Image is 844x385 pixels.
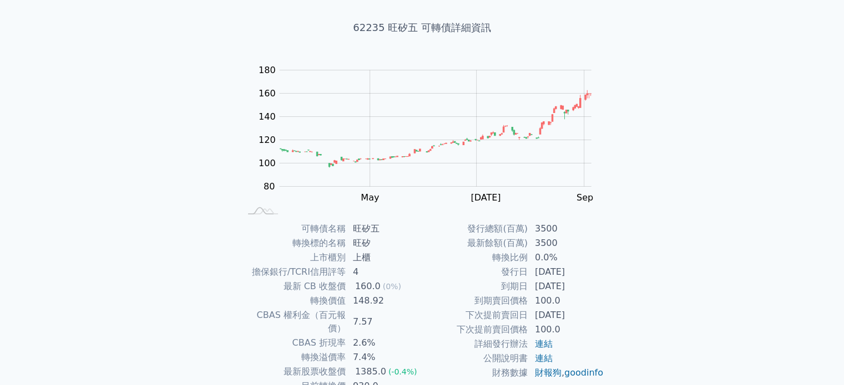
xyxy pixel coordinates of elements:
td: 100.0 [528,322,604,337]
td: 擔保銀行/TCRI信用評等 [240,265,346,279]
td: 旺矽五 [346,222,422,236]
tspan: Sep [577,192,593,203]
tspan: 140 [259,111,276,122]
tspan: 80 [264,181,275,192]
td: [DATE] [528,308,604,322]
h1: 62235 旺矽五 可轉債詳細資訊 [227,20,618,35]
td: 上市櫃別 [240,250,346,265]
g: Chart [252,65,608,225]
td: 轉換比例 [422,250,528,265]
td: , [528,366,604,380]
tspan: [DATE] [471,192,501,203]
tspan: 100 [259,158,276,168]
td: 旺矽 [346,236,422,250]
td: 轉換標的名稱 [240,236,346,250]
td: 轉換溢價率 [240,350,346,365]
td: 可轉債名稱 [240,222,346,236]
div: 1385.0 [353,365,388,378]
td: 發行日 [422,265,528,279]
td: 下次提前賣回價格 [422,322,528,337]
td: 詳細發行辦法 [422,337,528,351]
td: 到期賣回價格 [422,294,528,308]
a: 連結 [535,353,553,363]
td: 0.0% [528,250,604,265]
a: 連結 [535,338,553,349]
td: 發行總額(百萬) [422,222,528,236]
a: 財報狗 [535,367,562,378]
td: 公開說明書 [422,351,528,366]
a: goodinfo [564,367,603,378]
td: CBAS 折現率 [240,336,346,350]
td: 到期日 [422,279,528,294]
td: 上櫃 [346,250,422,265]
tspan: 180 [259,65,276,75]
span: (-0.4%) [388,367,417,376]
tspan: 120 [259,135,276,145]
span: (0%) [383,282,401,291]
div: 聊天小工具 [789,332,844,385]
td: 下次提前賣回日 [422,308,528,322]
td: 100.0 [528,294,604,308]
tspan: May [361,192,379,203]
tspan: 160 [259,88,276,99]
td: 最新餘額(百萬) [422,236,528,250]
td: 最新股票收盤價 [240,365,346,379]
iframe: Chat Widget [789,332,844,385]
td: 最新 CB 收盤價 [240,279,346,294]
td: 轉換價值 [240,294,346,308]
td: CBAS 權利金（百元報價） [240,308,346,336]
td: 7.4% [346,350,422,365]
td: 財務數據 [422,366,528,380]
div: 160.0 [353,280,383,293]
td: 4 [346,265,422,279]
td: 148.92 [346,294,422,308]
td: [DATE] [528,265,604,279]
td: 2.6% [346,336,422,350]
td: 7.57 [346,308,422,336]
td: 3500 [528,236,604,250]
td: [DATE] [528,279,604,294]
td: 3500 [528,222,604,236]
